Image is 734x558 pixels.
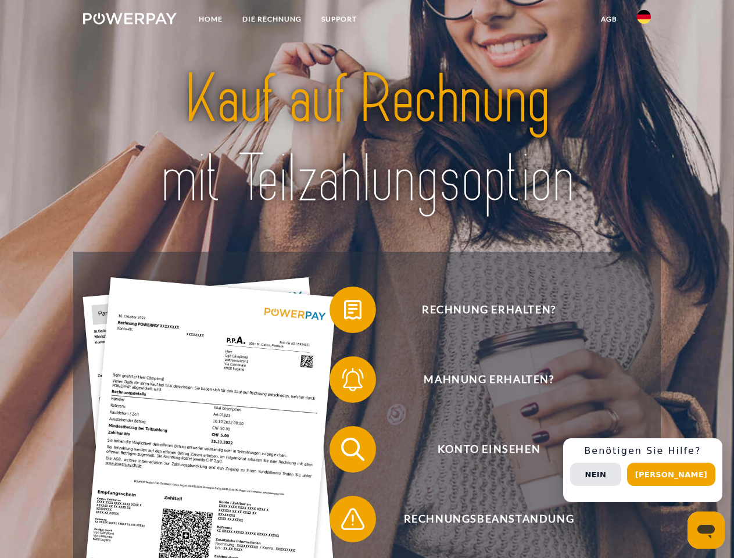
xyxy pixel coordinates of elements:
div: Schnellhilfe [563,438,722,502]
button: Konto einsehen [330,426,632,473]
img: de [637,10,651,24]
img: qb_bell.svg [338,365,367,394]
iframe: Schaltfläche zum Öffnen des Messaging-Fensters [688,512,725,549]
a: SUPPORT [311,9,367,30]
img: qb_search.svg [338,435,367,464]
a: DIE RECHNUNG [232,9,311,30]
span: Rechnungsbeanstandung [346,496,631,542]
span: Mahnung erhalten? [346,356,631,403]
button: Mahnung erhalten? [330,356,632,403]
button: Rechnungsbeanstandung [330,496,632,542]
img: qb_bill.svg [338,295,367,324]
button: Nein [570,463,621,486]
button: [PERSON_NAME] [627,463,715,486]
img: qb_warning.svg [338,505,367,534]
img: logo-powerpay-white.svg [83,13,177,24]
h3: Benötigen Sie Hilfe? [570,445,715,457]
img: title-powerpay_de.svg [111,56,623,223]
button: Rechnung erhalten? [330,287,632,333]
a: Home [189,9,232,30]
a: agb [591,9,627,30]
span: Rechnung erhalten? [346,287,631,333]
span: Konto einsehen [346,426,631,473]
